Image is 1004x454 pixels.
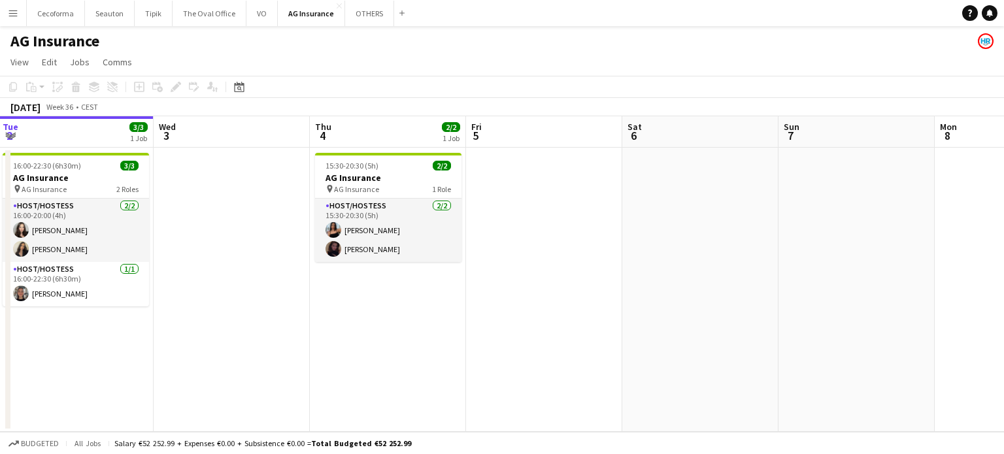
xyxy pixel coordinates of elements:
[442,122,460,132] span: 2/2
[37,54,62,71] a: Edit
[27,1,85,26] button: Cecoforma
[626,128,642,143] span: 6
[1,128,18,143] span: 2
[443,133,460,143] div: 1 Job
[246,1,278,26] button: VO
[43,102,76,112] span: Week 36
[3,172,149,184] h3: AG Insurance
[782,128,799,143] span: 7
[313,128,331,143] span: 4
[22,184,67,194] span: AG Insurance
[85,1,135,26] button: Seauton
[42,56,57,68] span: Edit
[432,184,451,194] span: 1 Role
[70,56,90,68] span: Jobs
[7,436,61,451] button: Budgeted
[3,153,149,306] app-job-card: 16:00-22:30 (6h30m)3/3AG Insurance AG Insurance2 RolesHost/Hostess2/216:00-20:00 (4h)[PERSON_NAME...
[10,31,99,51] h1: AG Insurance
[5,54,34,71] a: View
[129,122,148,132] span: 3/3
[938,128,957,143] span: 8
[345,1,394,26] button: OTHERS
[315,121,331,133] span: Thu
[103,56,132,68] span: Comms
[315,199,461,262] app-card-role: Host/Hostess2/215:30-20:30 (5h)[PERSON_NAME][PERSON_NAME]
[3,199,149,262] app-card-role: Host/Hostess2/216:00-20:00 (4h)[PERSON_NAME][PERSON_NAME]
[433,161,451,170] span: 2/2
[114,438,411,448] div: Salary €52 252.99 + Expenses €0.00 + Subsistence €0.00 =
[627,121,642,133] span: Sat
[130,133,147,143] div: 1 Job
[173,1,246,26] button: The Oval Office
[334,184,379,194] span: AG Insurance
[3,262,149,306] app-card-role: Host/Hostess1/116:00-22:30 (6h30m)[PERSON_NAME]
[157,128,176,143] span: 3
[3,121,18,133] span: Tue
[10,101,41,114] div: [DATE]
[116,184,139,194] span: 2 Roles
[784,121,799,133] span: Sun
[471,121,482,133] span: Fri
[81,102,98,112] div: CEST
[278,1,345,26] button: AG Insurance
[120,161,139,170] span: 3/3
[940,121,957,133] span: Mon
[311,438,411,448] span: Total Budgeted €52 252.99
[13,161,81,170] span: 16:00-22:30 (6h30m)
[21,439,59,448] span: Budgeted
[97,54,137,71] a: Comms
[978,33,994,49] app-user-avatar: HR Team
[315,153,461,262] app-job-card: 15:30-20:30 (5h)2/2AG Insurance AG Insurance1 RoleHost/Hostess2/215:30-20:30 (5h)[PERSON_NAME][PE...
[10,56,29,68] span: View
[326,161,378,170] span: 15:30-20:30 (5h)
[135,1,173,26] button: Tipik
[72,438,103,448] span: All jobs
[159,121,176,133] span: Wed
[65,54,95,71] a: Jobs
[469,128,482,143] span: 5
[315,172,461,184] h3: AG Insurance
